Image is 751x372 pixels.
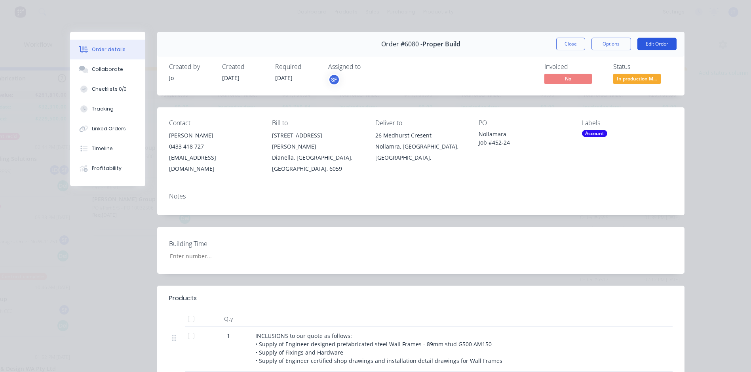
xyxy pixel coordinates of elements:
[613,74,661,86] button: In production M...
[169,74,213,82] div: Jo
[92,66,123,73] div: Collaborate
[169,239,268,248] label: Building Time
[544,74,592,84] span: No
[613,74,661,84] span: In production M...
[92,46,125,53] div: Order details
[479,119,569,127] div: PO
[70,139,145,158] button: Timeline
[375,141,466,163] div: Nollamra, [GEOGRAPHIC_DATA], [GEOGRAPHIC_DATA],
[275,74,293,82] span: [DATE]
[375,130,466,163] div: 26 Medhurst CresentNollamra, [GEOGRAPHIC_DATA], [GEOGRAPHIC_DATA],
[169,152,260,174] div: [EMAIL_ADDRESS][DOMAIN_NAME]
[591,38,631,50] button: Options
[375,130,466,141] div: 26 Medhurst Cresent
[328,74,340,86] button: SF
[92,86,127,93] div: Checklists 0/0
[328,63,407,71] div: Assigned to
[169,294,197,303] div: Products
[169,119,260,127] div: Contact
[637,38,677,50] button: Edit Order
[272,152,363,174] div: Dianella, [GEOGRAPHIC_DATA], [GEOGRAPHIC_DATA], 6059
[582,119,673,127] div: Labels
[70,40,145,59] button: Order details
[272,119,363,127] div: Bill to
[479,130,569,147] div: Nollamara Job #452-24
[169,130,260,174] div: [PERSON_NAME]0433 418 727[EMAIL_ADDRESS][DOMAIN_NAME]
[92,105,114,113] div: Tracking
[544,63,604,71] div: Invoiced
[70,158,145,178] button: Profitability
[375,119,466,127] div: Deliver to
[381,40,422,48] span: Order #6080 -
[255,332,502,364] span: INCLUSIONS to our quote as follows: • Supply of Engineer designed prefabricated steel Wall Frames...
[70,99,145,119] button: Tracking
[422,40,460,48] span: Proper Build
[205,311,252,327] div: Qty
[169,63,213,71] div: Created by
[556,38,585,50] button: Close
[92,165,122,172] div: Profitability
[92,145,113,152] div: Timeline
[613,63,673,71] div: Status
[169,130,260,141] div: [PERSON_NAME]
[582,130,607,137] div: Account
[275,63,319,71] div: Required
[272,130,363,174] div: [STREET_ADDRESS][PERSON_NAME]Dianella, [GEOGRAPHIC_DATA], [GEOGRAPHIC_DATA], 6059
[222,74,240,82] span: [DATE]
[70,119,145,139] button: Linked Orders
[70,59,145,79] button: Collaborate
[70,79,145,99] button: Checklists 0/0
[222,63,266,71] div: Created
[169,193,673,200] div: Notes
[169,141,260,152] div: 0433 418 727
[272,130,363,152] div: [STREET_ADDRESS][PERSON_NAME]
[227,332,230,340] span: 1
[92,125,126,132] div: Linked Orders
[163,250,268,262] input: Enter number...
